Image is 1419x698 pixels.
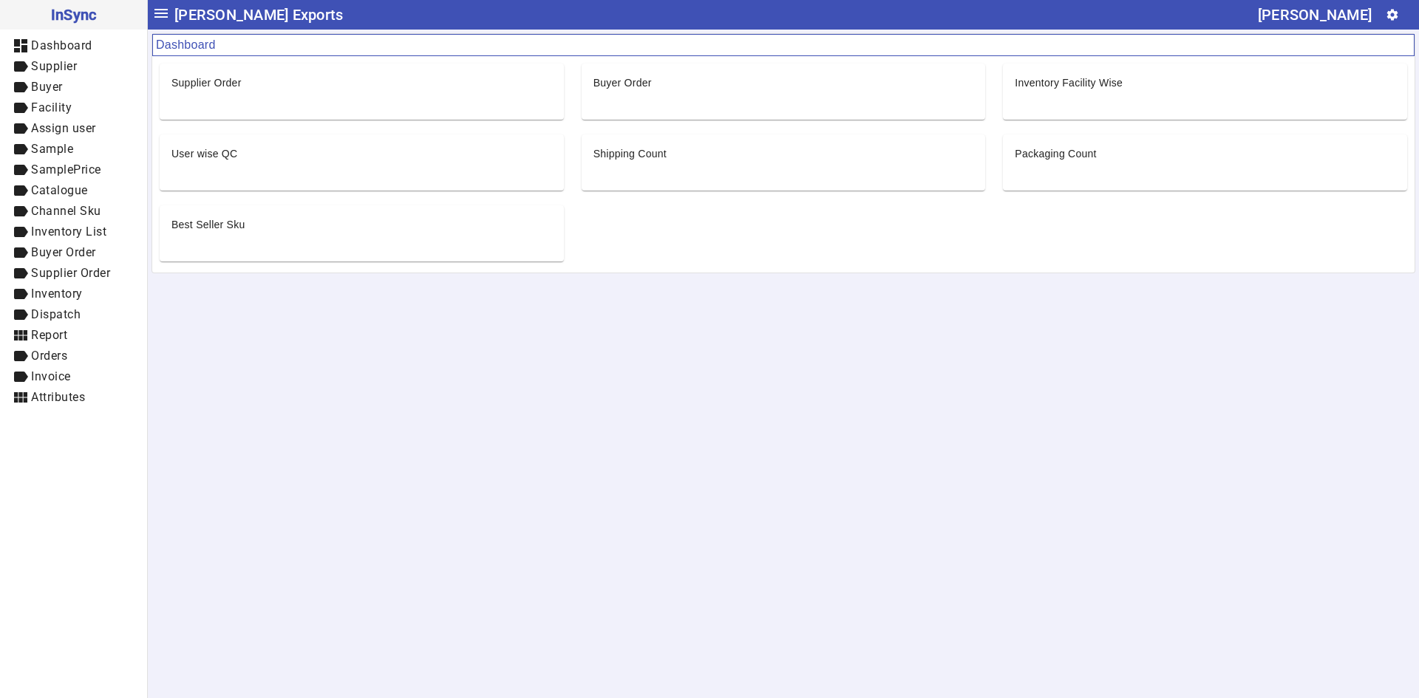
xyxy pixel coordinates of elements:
span: Supplier [31,59,77,73]
mat-card-header: User wise QC [160,134,564,161]
mat-icon: label [12,58,30,75]
mat-card-header: Shipping Count [582,134,986,161]
mat-icon: label [12,99,30,117]
mat-icon: label [12,78,30,96]
mat-icon: label [12,140,30,158]
span: Dispatch [31,307,81,321]
mat-card-header: Best Seller Sku [160,205,564,232]
span: Attributes [31,390,85,404]
mat-card-header: Packaging Count [1003,134,1407,161]
mat-icon: settings [1386,8,1399,21]
mat-icon: label [12,202,30,220]
mat-icon: label [12,368,30,386]
mat-icon: label [12,120,30,137]
mat-card-header: Buyer Order [582,64,986,90]
span: Dashboard [31,38,92,52]
mat-icon: view_module [12,326,30,344]
mat-icon: label [12,285,30,303]
mat-icon: menu [152,4,170,22]
mat-icon: label [12,182,30,199]
mat-card-header: Supplier Order [160,64,564,90]
mat-card-header: Dashboard [152,34,1415,56]
div: [PERSON_NAME] [1258,3,1372,27]
span: Report [31,328,67,342]
mat-icon: label [12,161,30,179]
span: Inventory List [31,225,106,239]
span: SamplePrice [31,162,101,177]
span: Buyer Order [31,245,96,259]
span: Sample [31,142,73,156]
mat-icon: label [12,223,30,241]
mat-icon: label [12,244,30,261]
span: Buyer [31,80,63,94]
span: Supplier Order [31,266,110,280]
span: Facility [31,100,72,114]
mat-icon: dashboard [12,37,30,55]
span: Orders [31,349,67,363]
mat-icon: label [12,306,30,324]
mat-icon: label [12,347,30,365]
span: Assign user [31,121,96,135]
mat-card-header: Inventory Facility Wise [1003,64,1407,90]
span: InSync [12,3,135,27]
mat-icon: label [12,264,30,282]
span: [PERSON_NAME] Exports [174,3,343,27]
span: Invoice [31,369,71,383]
mat-icon: view_module [12,389,30,406]
span: Catalogue [31,183,88,197]
span: Channel Sku [31,204,101,218]
span: Inventory [31,287,83,301]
